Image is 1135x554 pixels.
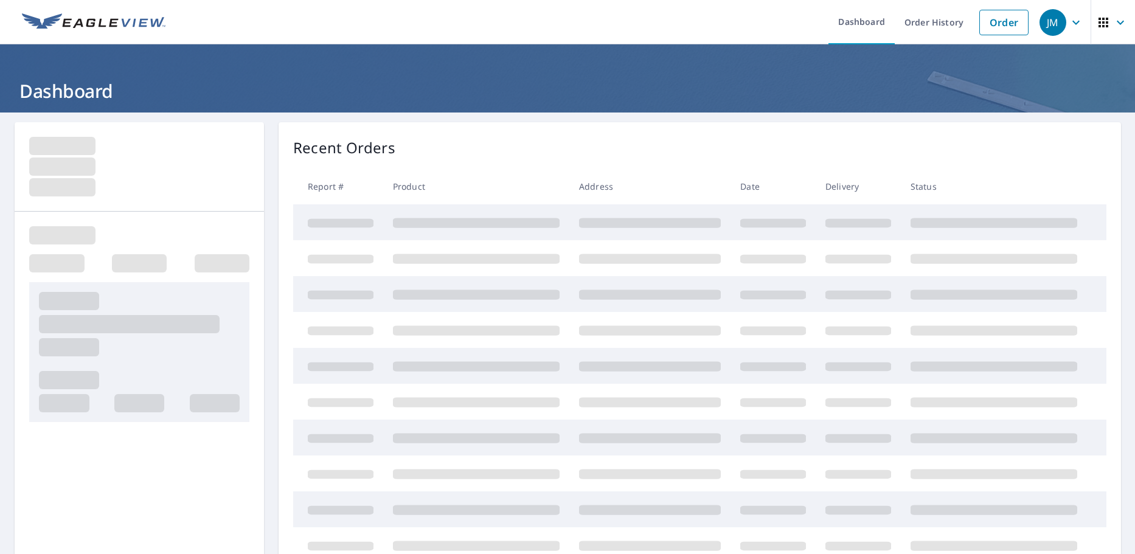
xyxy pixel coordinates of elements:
div: JM [1040,9,1066,36]
p: Recent Orders [293,137,395,159]
th: Address [569,168,731,204]
h1: Dashboard [15,78,1120,103]
th: Date [731,168,816,204]
th: Status [901,168,1087,204]
a: Order [979,10,1029,35]
img: EV Logo [22,13,165,32]
th: Product [383,168,569,204]
th: Report # [293,168,383,204]
th: Delivery [816,168,901,204]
